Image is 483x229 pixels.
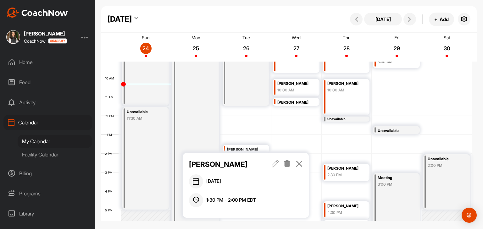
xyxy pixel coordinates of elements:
p: [PERSON_NAME] [189,159,260,170]
p: Mon [192,35,200,40]
div: Home [3,54,92,70]
div: Activity [3,95,92,110]
div: [PERSON_NAME] [24,31,67,36]
button: +Add [429,13,454,26]
div: My Calendar [18,135,92,148]
div: 8:30 AM [378,59,413,65]
div: [PERSON_NAME] [277,80,313,87]
p: 28 [341,45,352,52]
p: Wed [292,35,301,40]
span: 1:30 PM - 2:00 PM EDT [206,197,256,204]
div: 1 PM [101,133,118,137]
p: Thu [343,35,351,40]
div: [PERSON_NAME] [327,80,363,87]
div: Feed [3,74,92,90]
div: 12 PM [101,114,120,118]
a: August 30, 2025 [422,33,472,62]
div: [PERSON_NAME] [327,203,363,210]
p: 25 [190,45,202,52]
div: Calendar [3,115,92,130]
div: Unavailable [378,127,413,134]
div: 10 AM [101,76,120,80]
div: 4 PM [101,189,119,193]
div: Billing [3,166,92,181]
div: 2:00 PM [428,163,463,168]
a: August 27, 2025 [271,33,322,62]
div: [DATE] [108,14,132,25]
p: 29 [391,45,402,52]
div: Meeting [378,174,413,182]
p: Fri [394,35,399,40]
div: 3 PM [101,171,119,174]
div: Library [3,206,92,221]
p: Sun [142,35,150,40]
img: square_318c742b3522fe015918cc0bd9a1d0e8.jpg [6,30,20,44]
p: Sat [444,35,450,40]
div: [PERSON_NAME] [227,146,262,153]
div: Unavailable [327,117,363,121]
div: [PERSON_NAME] [327,165,363,172]
span: [DATE] [206,178,221,185]
div: Programs [3,186,92,201]
img: CoachNow [6,8,68,18]
a: August 28, 2025 [321,33,372,62]
p: 27 [291,45,302,52]
p: 24 [140,45,152,52]
div: 10:00 AM [277,87,313,93]
p: 26 [241,45,252,52]
a: August 29, 2025 [372,33,422,62]
span: + [434,16,437,23]
p: 30 [441,45,452,52]
div: CoachNow [24,38,67,44]
img: CoachNow acadmey [48,38,67,44]
div: 11 AM [101,95,120,99]
a: August 25, 2025 [171,33,221,62]
div: 4:30 PM [327,210,363,215]
div: [PERSON_NAME] [277,99,313,106]
div: 2:30 PM [327,172,363,178]
div: 11:30 AM [127,116,162,121]
p: Tue [242,35,250,40]
div: 5 PM [101,208,119,212]
a: August 26, 2025 [221,33,271,62]
div: Unavailable [127,108,162,116]
div: Open Intercom Messenger [462,208,477,223]
div: Unavailable [428,155,463,163]
div: 2 PM [101,152,119,155]
div: 10:00 AM [327,87,363,93]
div: Facility Calendar [18,148,92,161]
button: [DATE] [364,13,402,25]
a: August 24, 2025 [121,33,171,62]
div: 3:00 PM [378,182,413,187]
div: 12:00 PM [327,121,363,127]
